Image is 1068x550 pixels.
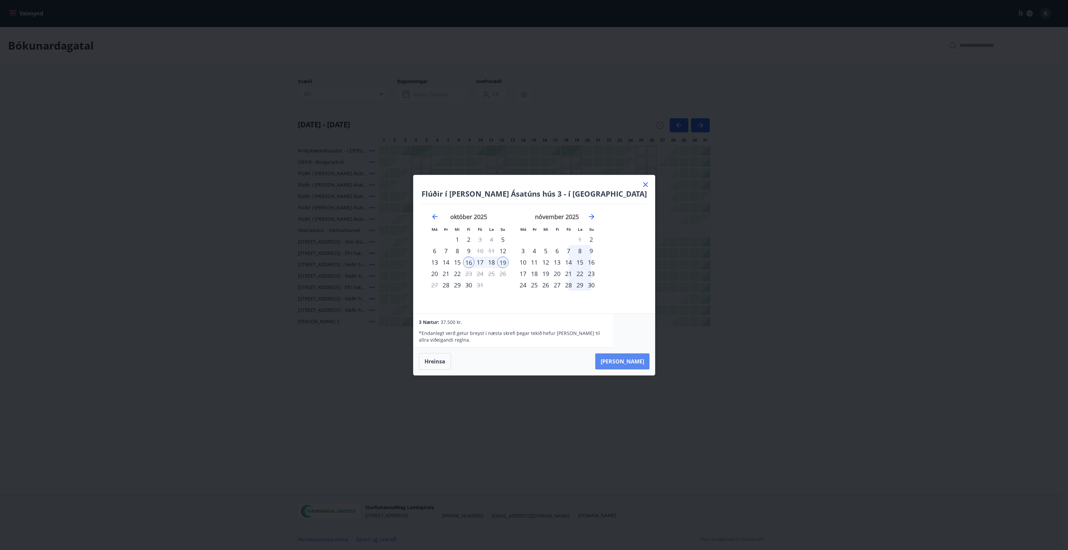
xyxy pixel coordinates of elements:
[563,245,574,257] div: 7
[467,227,470,232] small: Fi
[529,245,540,257] div: 4
[551,268,563,279] div: 20
[540,257,551,268] td: Choose miðvikudagur, 12. nóvember 2025 as your check-in date. It’s available.
[529,268,540,279] div: 18
[422,204,605,305] div: Calendar
[463,268,474,279] td: Choose fimmtudagur, 23. október 2025 as your check-in date. It’s available.
[563,257,574,268] td: Choose föstudagur, 14. nóvember 2025 as your check-in date. It’s available.
[486,268,497,279] td: Not available. laugardagur, 25. október 2025
[474,245,486,257] div: Aðeins útritun í boði
[540,268,551,279] div: 19
[478,227,482,232] small: Fö
[551,257,563,268] div: 13
[517,245,529,257] td: Choose mánudagur, 3. nóvember 2025 as your check-in date. It’s available.
[422,189,647,199] h4: Flúðir í [PERSON_NAME] Ásatúns hús 3 - í [GEOGRAPHIC_DATA]
[517,279,529,291] div: 24
[452,245,463,257] div: 8
[501,227,505,232] small: Su
[556,227,559,232] small: Fi
[497,234,509,245] td: Choose sunnudagur, 5. október 2025 as your check-in date. It’s available.
[520,227,526,232] small: Má
[574,279,586,291] div: 29
[563,268,574,279] div: 21
[474,245,486,257] td: Choose föstudagur, 10. október 2025 as your check-in date. It’s available.
[540,245,551,257] div: 5
[551,268,563,279] td: Choose fimmtudagur, 20. nóvember 2025 as your check-in date. It’s available.
[429,268,440,279] div: 20
[440,245,452,257] div: 7
[452,257,463,268] td: Choose miðvikudagur, 15. október 2025 as your check-in date. It’s available.
[463,234,474,245] div: 2
[463,245,474,257] td: Choose fimmtudagur, 9. október 2025 as your check-in date. It’s available.
[540,279,551,291] div: 26
[431,213,439,221] div: Move backward to switch to the previous month.
[450,213,487,221] strong: október 2025
[517,257,529,268] div: 10
[486,234,497,245] td: Not available. laugardagur, 4. október 2025
[574,268,586,279] td: Choose laugardagur, 22. nóvember 2025 as your check-in date. It’s available.
[452,245,463,257] td: Choose miðvikudagur, 8. október 2025 as your check-in date. It’s available.
[440,245,452,257] td: Choose þriðjudagur, 7. október 2025 as your check-in date. It’s available.
[574,245,586,257] td: Choose laugardagur, 8. nóvember 2025 as your check-in date. It’s available.
[574,268,586,279] div: 22
[463,279,474,291] td: Choose fimmtudagur, 30. október 2025 as your check-in date. It’s available.
[455,227,460,232] small: Mi
[551,245,563,257] div: 6
[551,257,563,268] td: Choose fimmtudagur, 13. nóvember 2025 as your check-in date. It’s available.
[543,227,548,232] small: Mi
[551,279,563,291] div: 27
[474,234,486,245] div: Aðeins útritun í boði
[588,213,596,221] div: Move forward to switch to the next month.
[441,319,462,325] span: 37.500 kr.
[429,245,440,257] div: 6
[540,279,551,291] td: Choose miðvikudagur, 26. nóvember 2025 as your check-in date. It’s available.
[586,234,597,245] div: Aðeins innritun í boði
[463,257,474,268] td: Selected as start date. fimmtudagur, 16. október 2025
[497,268,509,279] td: Not available. sunnudagur, 26. október 2025
[589,227,594,232] small: Su
[529,257,540,268] td: Choose þriðjudagur, 11. nóvember 2025 as your check-in date. It’s available.
[444,227,448,232] small: Þr
[535,213,579,221] strong: nóvember 2025
[586,234,597,245] td: Choose sunnudagur, 2. nóvember 2025 as your check-in date. It’s available.
[586,257,597,268] td: Choose sunnudagur, 16. nóvember 2025 as your check-in date. It’s available.
[529,257,540,268] div: 11
[529,279,540,291] div: 25
[486,245,497,257] td: Not available. laugardagur, 11. október 2025
[540,268,551,279] td: Choose miðvikudagur, 19. nóvember 2025 as your check-in date. It’s available.
[517,279,529,291] td: Choose mánudagur, 24. nóvember 2025 as your check-in date. It’s available.
[486,257,497,268] div: 18
[497,257,509,268] div: 19
[429,257,440,268] div: 13
[563,279,574,291] div: 28
[540,257,551,268] div: 12
[586,279,597,291] td: Choose sunnudagur, 30. nóvember 2025 as your check-in date. It’s available.
[429,245,440,257] td: Choose mánudagur, 6. október 2025 as your check-in date. It’s available.
[586,268,597,279] td: Choose sunnudagur, 23. nóvember 2025 as your check-in date. It’s available.
[586,279,597,291] div: 30
[463,245,474,257] div: 9
[474,234,486,245] td: Choose föstudagur, 3. október 2025 as your check-in date. It’s available.
[586,245,597,257] div: 9
[551,245,563,257] td: Choose fimmtudagur, 6. nóvember 2025 as your check-in date. It’s available.
[529,245,540,257] td: Choose þriðjudagur, 4. nóvember 2025 as your check-in date. It’s available.
[452,268,463,279] div: 22
[574,257,586,268] td: Choose laugardagur, 15. nóvember 2025 as your check-in date. It’s available.
[533,227,537,232] small: Þr
[529,268,540,279] td: Choose þriðjudagur, 18. nóvember 2025 as your check-in date. It’s available.
[574,279,586,291] td: Choose laugardagur, 29. nóvember 2025 as your check-in date. It’s available.
[517,268,529,279] div: 17
[440,279,452,291] td: Choose þriðjudagur, 28. október 2025 as your check-in date. It’s available.
[440,268,452,279] td: Choose þriðjudagur, 21. október 2025 as your check-in date. It’s available.
[419,353,451,370] button: Hreinsa
[586,245,597,257] td: Choose sunnudagur, 9. nóvember 2025 as your check-in date. It’s available.
[486,257,497,268] td: Selected. laugardagur, 18. október 2025
[489,227,494,232] small: La
[474,268,486,279] td: Not available. föstudagur, 24. október 2025
[474,257,486,268] td: Selected. föstudagur, 17. október 2025
[540,245,551,257] td: Choose miðvikudagur, 5. nóvember 2025 as your check-in date. It’s available.
[529,279,540,291] td: Choose þriðjudagur, 25. nóvember 2025 as your check-in date. It’s available.
[429,279,440,291] td: Not available. mánudagur, 27. október 2025
[551,279,563,291] td: Choose fimmtudagur, 27. nóvember 2025 as your check-in date. It’s available.
[452,268,463,279] td: Choose miðvikudagur, 22. október 2025 as your check-in date. It’s available.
